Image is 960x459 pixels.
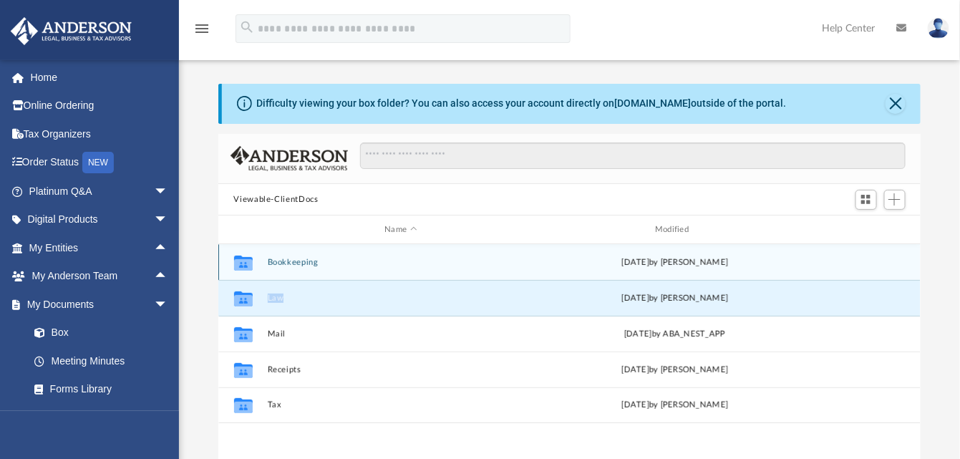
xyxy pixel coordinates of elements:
[884,190,906,210] button: Add
[154,206,183,235] span: arrow_drop_down
[82,152,114,173] div: NEW
[20,319,175,347] a: Box
[154,177,183,206] span: arrow_drop_down
[10,92,190,120] a: Online Ordering
[6,17,136,45] img: Anderson Advisors Platinum Portal
[267,294,535,303] button: Law
[10,290,183,319] a: My Documentsarrow_drop_down
[855,190,877,210] button: Switch to Grid View
[224,223,260,236] div: id
[10,63,190,92] a: Home
[266,223,534,236] div: Name
[540,328,808,341] div: [DATE] by ABA_NEST_APP
[257,96,787,111] div: Difficulty viewing your box folder? You can also access your account directly on outside of the p...
[10,233,190,262] a: My Entitiesarrow_drop_up
[540,223,808,236] div: Modified
[886,94,906,114] button: Close
[540,399,808,412] div: [DATE] by [PERSON_NAME]
[154,290,183,319] span: arrow_drop_down
[20,347,183,375] a: Meeting Minutes
[267,329,535,339] button: Mail
[267,365,535,375] button: Receipts
[193,20,210,37] i: menu
[10,120,190,148] a: Tax Organizers
[10,148,190,178] a: Order StatusNEW
[20,403,183,432] a: Notarize
[540,256,808,269] div: [DATE] by [PERSON_NAME]
[540,292,808,305] div: [DATE] by [PERSON_NAME]
[815,223,915,236] div: id
[233,193,318,206] button: Viewable-ClientDocs
[10,206,190,234] a: Digital Productsarrow_drop_down
[928,18,949,39] img: User Pic
[10,262,183,291] a: My Anderson Teamarrow_drop_up
[360,142,905,170] input: Search files and folders
[20,375,175,404] a: Forms Library
[154,233,183,263] span: arrow_drop_up
[154,262,183,291] span: arrow_drop_up
[267,258,535,267] button: Bookkeeping
[615,97,692,109] a: [DOMAIN_NAME]
[267,401,535,410] button: Tax
[10,177,190,206] a: Platinum Q&Aarrow_drop_down
[193,27,210,37] a: menu
[540,364,808,377] div: [DATE] by [PERSON_NAME]
[239,19,255,35] i: search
